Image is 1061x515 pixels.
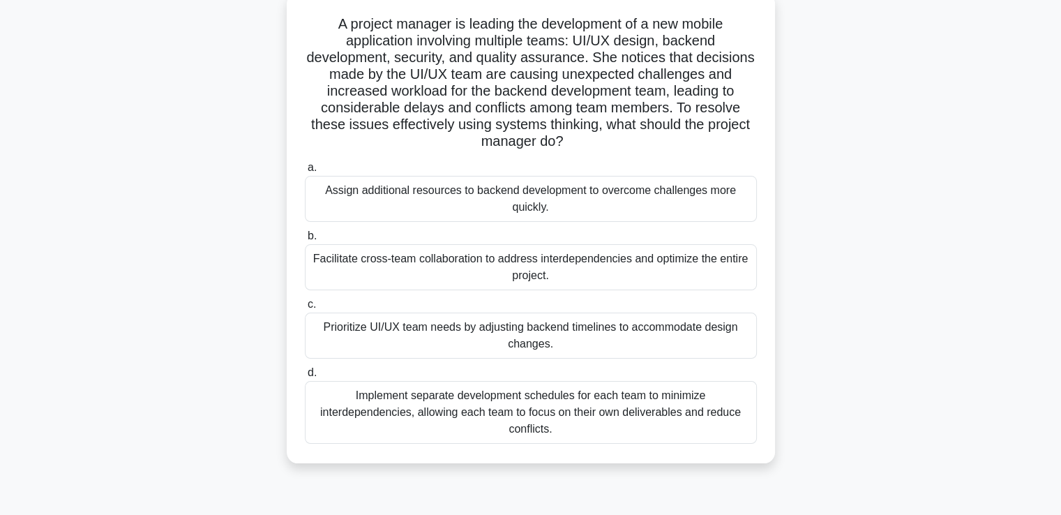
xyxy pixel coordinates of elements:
[305,244,757,290] div: Facilitate cross-team collaboration to address interdependencies and optimize the entire project.
[308,161,317,173] span: a.
[308,366,317,378] span: d.
[308,298,316,310] span: c.
[308,230,317,241] span: b.
[305,313,757,359] div: Prioritize UI/UX team needs by adjusting backend timelines to accommodate design changes.
[303,15,758,151] h5: A project manager is leading the development of a new mobile application involving multiple teams...
[305,176,757,222] div: Assign additional resources to backend development to overcome challenges more quickly.
[305,381,757,444] div: Implement separate development schedules for each team to minimize interdependencies, allowing ea...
